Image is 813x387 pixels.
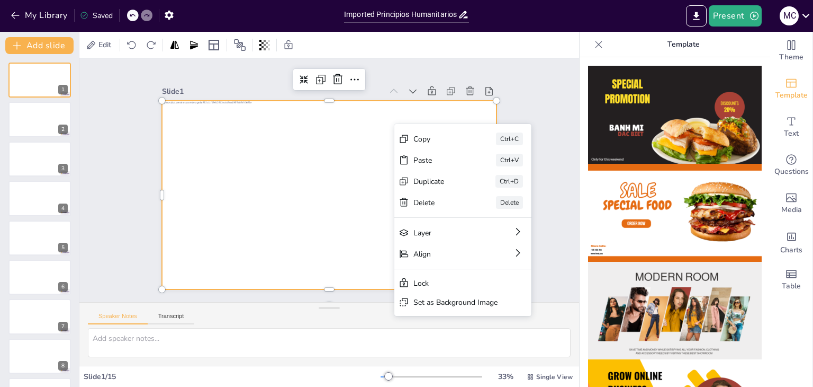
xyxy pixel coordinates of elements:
img: thumb-1.png [588,66,762,164]
div: Paste [413,155,466,165]
div: Add a table [770,261,812,299]
div: 3 [58,164,68,173]
div: Saved [80,11,113,21]
span: Template [775,90,808,101]
p: Template [607,32,760,57]
span: Position [233,39,246,51]
div: Layout [205,37,222,54]
div: Change the overall theme [770,32,812,70]
span: Media [781,204,802,216]
span: Theme [779,51,803,63]
div: Layer [413,228,483,238]
button: Speaker Notes [88,313,148,324]
img: thumb-2.png [588,164,762,262]
div: 7 [8,299,71,334]
div: Copy [413,134,466,144]
div: Add text boxes [770,108,812,146]
button: M C [780,5,799,27]
div: 1 [58,85,68,94]
div: 4 [58,204,68,213]
div: Ctrl+C [496,133,523,145]
div: https://cdn.sendsteps.com/images/logo/sendsteps_logo_white.pnghttps://cdn.sendsteps.com/images/lo... [8,260,71,295]
button: My Library [8,7,72,24]
div: Add ready made slides [770,70,812,108]
button: Present [709,5,762,27]
div: https://cdn.sendsteps.com/images/logo/sendsteps_logo_white.pnghttps://cdn.sendsteps.com/images/lo... [8,181,71,216]
div: Ctrl+V [496,154,523,166]
span: Table [782,280,801,292]
div: 8 [58,361,68,371]
div: Lock [413,278,498,288]
div: Set as Background Image [413,297,498,307]
div: Duplicate [413,177,466,187]
span: Edit [96,40,113,50]
div: Slide 1 / 15 [84,372,381,382]
span: Single View [536,373,573,381]
input: Insert title [344,7,458,22]
div: https://cdn.sendsteps.com/images/logo/sendsteps_logo_white.pnghttps://cdn.sendsteps.com/images/lo... [8,142,71,177]
div: 8 [8,339,71,374]
div: Get real-time input from your audience [770,146,812,184]
div: https://cdn.sendsteps.com/images/logo/sendsteps_logo_white.pnghttps://cdn.sendsteps.com/images/lo... [8,63,71,98]
span: Questions [774,166,809,178]
div: 5 [58,243,68,252]
div: Slide 1 [162,86,383,96]
div: 6 [58,282,68,292]
span: Text [784,128,799,139]
div: Add images, graphics, shapes or video [770,184,812,223]
div: 33 % [493,372,518,382]
div: https://cdn.sendsteps.com/images/logo/sendsteps_logo_white.pnghttps://cdn.sendsteps.com/images/lo... [8,221,71,256]
div: https://cdn.sendsteps.com/images/logo/sendsteps_logo_white.pnghttps://cdn.sendsteps.com/images/lo... [8,102,71,137]
div: 7 [58,322,68,331]
div: M C [780,6,799,25]
div: Ctrl+D [495,175,523,188]
div: Delete [413,198,466,208]
span: Charts [780,244,802,256]
button: Add slide [5,37,74,54]
div: 2 [58,125,68,134]
img: thumb-3.png [588,262,762,360]
button: Export to PowerPoint [686,5,707,27]
div: Align [413,249,483,259]
button: Transcript [148,313,195,324]
div: Add charts and graphs [770,223,812,261]
div: Delete [496,196,523,209]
